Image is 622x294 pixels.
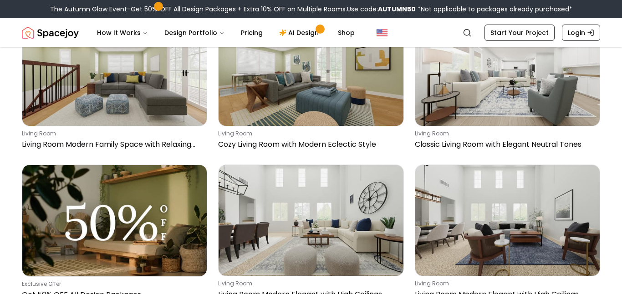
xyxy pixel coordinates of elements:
[50,5,572,14] div: The Autumn Glow Event-Get 50% OFF All Design Packages + Extra 10% OFF on Multiple Rooms.
[484,25,555,41] a: Start Your Project
[219,165,403,275] img: Living Room Modern Elegant with High Ceilings
[219,15,403,126] img: Cozy Living Room with Modern Eclectic Style
[22,139,204,150] p: Living Room Modern Family Space with Relaxing Vibes
[22,130,204,137] p: living room
[415,15,600,126] img: Classic Living Room with Elegant Neutral Tones
[415,280,597,287] p: living room
[415,165,600,275] img: Living Room Modern Elegant with High Ceilings
[22,24,79,42] img: Spacejoy Logo
[416,5,572,14] span: *Not applicable to packages already purchased*
[22,18,600,47] nav: Global
[415,130,597,137] p: living room
[415,15,600,154] a: Classic Living Room with Elegant Neutral Tonesliving roomClassic Living Room with Elegant Neutral...
[22,24,79,42] a: Spacejoy
[331,24,362,42] a: Shop
[562,25,600,41] a: Login
[22,280,204,288] p: Exclusive Offer
[218,130,400,137] p: living room
[234,24,270,42] a: Pricing
[22,15,207,154] a: Living Room Modern Family Space with Relaxing Vibesliving roomLiving Room Modern Family Space wit...
[22,15,207,126] img: Living Room Modern Family Space with Relaxing Vibes
[157,24,232,42] button: Design Portfolio
[377,27,387,38] img: United States
[22,165,207,276] img: Get 50% OFF All Design Packages
[218,15,403,154] a: Cozy Living Room with Modern Eclectic Styleliving roomCozy Living Room with Modern Eclectic Style
[347,5,416,14] span: Use code:
[218,280,400,287] p: living room
[415,139,597,150] p: Classic Living Room with Elegant Neutral Tones
[218,139,400,150] p: Cozy Living Room with Modern Eclectic Style
[90,24,362,42] nav: Main
[272,24,329,42] a: AI Design
[90,24,155,42] button: How It Works
[378,5,416,14] b: AUTUMN50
